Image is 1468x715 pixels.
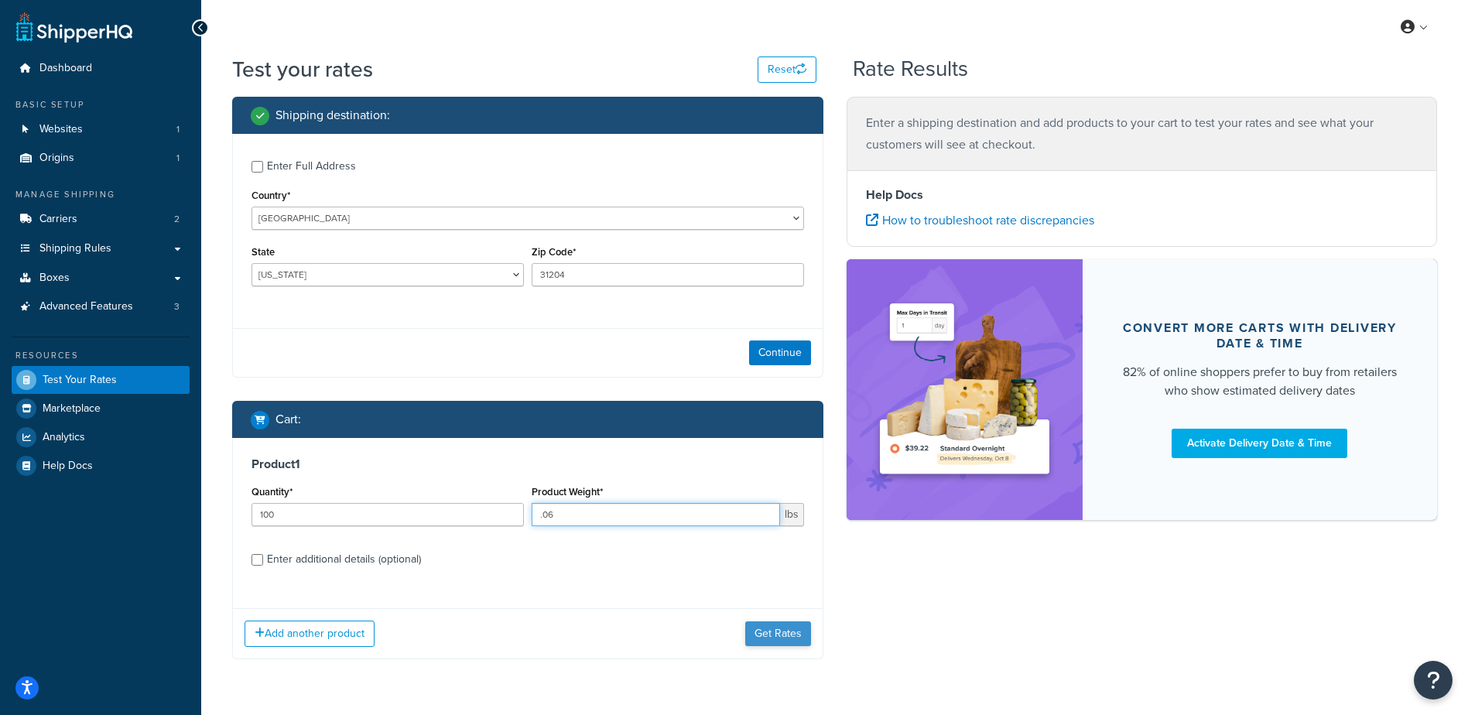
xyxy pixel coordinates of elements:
span: lbs [780,503,804,526]
span: Analytics [43,431,85,444]
label: Product Weight* [532,486,603,498]
div: Convert more carts with delivery date & time [1120,320,1400,351]
h4: Help Docs [866,186,1418,204]
p: Enter a shipping destination and add products to your cart to test your rates and see what your c... [866,112,1418,156]
img: feature-image-ddt-36eae7f7280da8017bfb280eaccd9c446f90b1fe08728e4019434db127062ab4.png [870,282,1059,496]
button: Continue [749,340,811,365]
div: Enter Full Address [267,156,356,177]
input: Enter Full Address [252,161,263,173]
button: Add another product [245,621,375,647]
span: Carriers [39,213,77,226]
a: How to troubleshoot rate discrepancies [866,211,1094,229]
input: Enter additional details (optional) [252,554,263,566]
h2: Rate Results [853,57,968,81]
li: Carriers [12,205,190,234]
span: Origins [39,152,74,165]
div: Basic Setup [12,98,190,111]
label: State [252,246,275,258]
a: Shipping Rules [12,234,190,263]
span: Websites [39,123,83,136]
span: Advanced Features [39,300,133,313]
span: 3 [174,300,180,313]
a: Websites1 [12,115,190,144]
button: Get Rates [745,621,811,646]
li: Advanced Features [12,292,190,321]
h2: Cart : [275,412,301,426]
a: Boxes [12,264,190,292]
span: 1 [176,123,180,136]
a: Test Your Rates [12,366,190,394]
span: Boxes [39,272,70,285]
div: Resources [12,349,190,362]
a: Marketplace [12,395,190,422]
h1: Test your rates [232,54,373,84]
a: Dashboard [12,54,190,83]
button: Reset [758,56,816,83]
div: Enter additional details (optional) [267,549,421,570]
h2: Shipping destination : [275,108,390,122]
a: Help Docs [12,452,190,480]
span: Marketplace [43,402,101,416]
span: Help Docs [43,460,93,473]
a: Advanced Features3 [12,292,190,321]
label: Country* [252,190,290,201]
input: 0.00 [532,503,780,526]
label: Quantity* [252,486,293,498]
span: Dashboard [39,62,92,75]
a: Analytics [12,423,190,451]
span: Test Your Rates [43,374,117,387]
div: Manage Shipping [12,188,190,201]
input: 0 [252,503,524,526]
span: 1 [176,152,180,165]
h3: Product 1 [252,457,804,472]
li: Origins [12,144,190,173]
span: 2 [174,213,180,226]
button: Open Resource Center [1414,661,1453,700]
a: Origins1 [12,144,190,173]
label: Zip Code* [532,246,576,258]
div: 82% of online shoppers prefer to buy from retailers who show estimated delivery dates [1120,363,1400,400]
li: Websites [12,115,190,144]
a: Activate Delivery Date & Time [1172,429,1347,458]
a: Carriers2 [12,205,190,234]
span: Shipping Rules [39,242,111,255]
